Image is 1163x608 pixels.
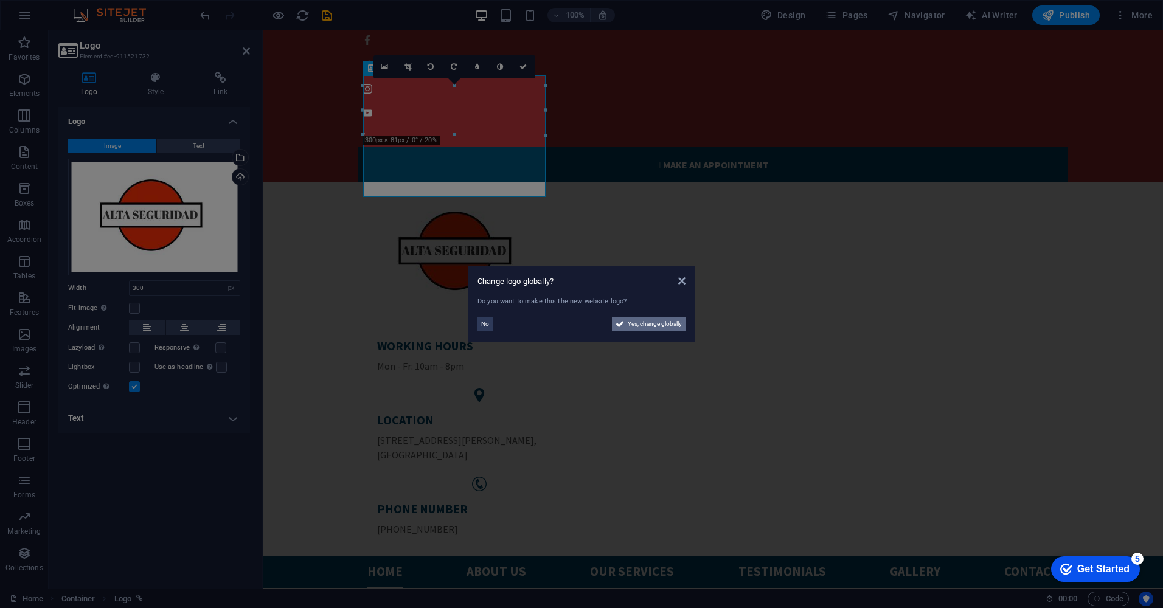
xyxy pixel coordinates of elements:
span: [STREET_ADDRESS][PERSON_NAME] [114,404,271,416]
span: No [481,317,489,331]
i:  [394,128,398,140]
div: 5 [87,2,99,15]
span: Yes, change globally [628,317,682,331]
button: No [477,317,493,331]
div: Get Started [33,13,85,24]
div: Get Started 5 items remaining, 0% complete [7,6,95,32]
div: Do you want to make this the new website logo? [477,297,686,307]
span: Change logo globally? [477,277,554,286]
button: Yes, change globally [612,317,686,331]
